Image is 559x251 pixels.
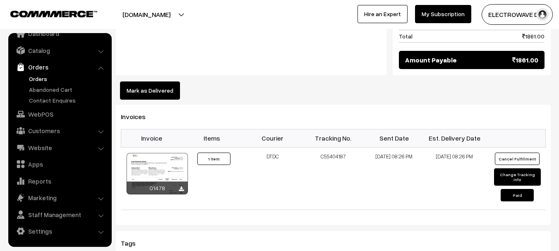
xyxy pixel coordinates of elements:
a: Contact Enquires [27,96,109,105]
a: Dashboard [10,26,109,41]
a: Customers [10,123,109,138]
button: Mark as Delivered [120,81,180,100]
a: Abandoned Cart [27,85,109,94]
a: Orders [27,74,109,83]
div: 01478 [127,182,188,194]
span: Amount Payable [405,55,457,65]
a: Orders [10,60,109,74]
span: Tags [121,239,146,247]
a: Catalog [10,43,109,58]
a: Apps [10,157,109,172]
td: [DATE] 08:26 PM [364,147,425,210]
span: Invoices [121,112,156,121]
th: Tracking No. [303,129,364,147]
td: C55404187 [303,147,364,210]
th: Invoice [121,129,182,147]
a: Staff Management [10,207,109,222]
button: Change Tracking Info [494,168,541,186]
span: 1861.00 [522,32,545,41]
th: Items [182,129,242,147]
button: Cancel Fulfillment [495,153,540,165]
img: user [536,8,549,21]
button: ELECTROWAVE DE… [482,4,553,25]
th: Sent Date [364,129,425,147]
button: Paid [501,189,534,201]
th: Courier [242,129,303,147]
td: DTDC [242,147,303,210]
td: [DATE] 08:26 PM [424,147,485,210]
img: COMMMERCE [10,11,97,17]
a: Settings [10,224,109,239]
span: 1861.00 [512,55,538,65]
a: COMMMERCE [10,8,83,18]
button: 1 Item [197,153,230,165]
a: Marketing [10,190,109,205]
a: Hire an Expert [357,5,408,23]
button: [DOMAIN_NAME] [94,4,199,25]
th: Est. Delivery Date [424,129,485,147]
span: Total [399,32,413,41]
a: Website [10,140,109,155]
a: My Subscription [415,5,471,23]
a: WebPOS [10,107,109,122]
a: Reports [10,174,109,189]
